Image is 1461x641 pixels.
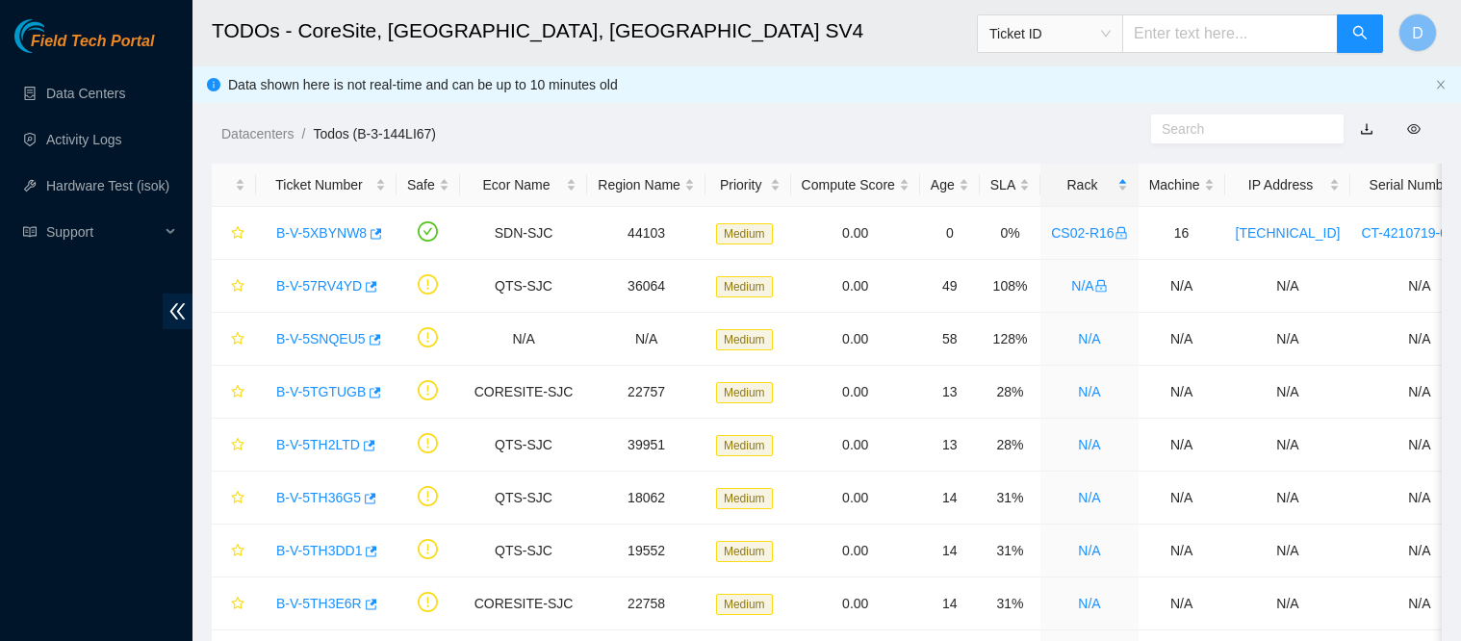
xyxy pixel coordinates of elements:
[1078,437,1100,452] a: N/A
[920,207,980,260] td: 0
[418,433,438,453] span: exclamation-circle
[791,207,920,260] td: 0.00
[1412,21,1423,45] span: D
[587,472,705,525] td: 18062
[46,213,160,251] span: Support
[920,260,980,313] td: 49
[231,385,244,400] span: star
[587,366,705,419] td: 22757
[920,525,980,577] td: 14
[231,491,244,506] span: star
[460,472,587,525] td: QTS-SJC
[1139,260,1225,313] td: N/A
[31,33,154,51] span: Field Tech Portal
[222,323,245,354] button: star
[276,437,360,452] a: B-V-5TH2LTD
[418,380,438,400] span: exclamation-circle
[221,126,294,141] a: Datacenters
[1139,419,1225,472] td: N/A
[231,332,244,347] span: star
[1225,419,1351,472] td: N/A
[1139,313,1225,366] td: N/A
[46,178,169,193] a: Hardware Test (isok)
[460,260,587,313] td: QTS-SJC
[587,525,705,577] td: 19552
[791,472,920,525] td: 0.00
[1051,225,1127,241] a: CS02-R16lock
[587,313,705,366] td: N/A
[1398,13,1437,52] button: D
[1360,121,1373,137] a: download
[980,207,1040,260] td: 0%
[14,19,97,53] img: Akamai Technologies
[276,384,366,399] a: B-V-5TGTUGB
[980,419,1040,472] td: 28%
[716,594,773,615] span: Medium
[587,260,705,313] td: 36064
[1225,366,1351,419] td: N/A
[418,539,438,559] span: exclamation-circle
[1122,14,1338,53] input: Enter text here...
[587,577,705,630] td: 22758
[716,382,773,403] span: Medium
[1407,122,1421,136] span: eye
[222,376,245,407] button: star
[1225,577,1351,630] td: N/A
[231,544,244,559] span: star
[920,366,980,419] td: 13
[1337,14,1383,53] button: search
[1352,25,1368,43] span: search
[276,596,362,611] a: B-V-5TH3E6R
[791,419,920,472] td: 0.00
[716,276,773,297] span: Medium
[791,525,920,577] td: 0.00
[460,366,587,419] td: CORESITE-SJC
[23,225,37,239] span: read
[1139,577,1225,630] td: N/A
[46,86,125,101] a: Data Centers
[1435,79,1447,90] span: close
[222,535,245,566] button: star
[1115,226,1128,240] span: lock
[418,592,438,612] span: exclamation-circle
[1139,366,1225,419] td: N/A
[231,438,244,453] span: star
[980,472,1040,525] td: 31%
[222,218,245,248] button: star
[1162,118,1318,140] input: Search
[231,279,244,295] span: star
[460,313,587,366] td: N/A
[1139,525,1225,577] td: N/A
[1225,260,1351,313] td: N/A
[460,577,587,630] td: CORESITE-SJC
[231,597,244,612] span: star
[920,419,980,472] td: 13
[276,225,367,241] a: B-V-5XBYNW8
[222,270,245,301] button: star
[1225,525,1351,577] td: N/A
[163,294,192,329] span: double-left
[418,486,438,506] span: exclamation-circle
[1139,207,1225,260] td: 16
[460,419,587,472] td: QTS-SJC
[791,260,920,313] td: 0.00
[980,313,1040,366] td: 128%
[716,541,773,562] span: Medium
[14,35,154,60] a: Akamai TechnologiesField Tech Portal
[980,577,1040,630] td: 31%
[791,577,920,630] td: 0.00
[716,329,773,350] span: Medium
[1078,331,1100,346] a: N/A
[980,260,1040,313] td: 108%
[1071,278,1107,294] a: N/Alock
[587,207,705,260] td: 44103
[980,525,1040,577] td: 31%
[418,274,438,295] span: exclamation-circle
[276,278,362,294] a: B-V-57RV4YD
[1078,543,1100,558] a: N/A
[1094,279,1108,293] span: lock
[46,132,122,147] a: Activity Logs
[920,313,980,366] td: 58
[276,543,362,558] a: B-V-5TH3DD1
[1225,313,1351,366] td: N/A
